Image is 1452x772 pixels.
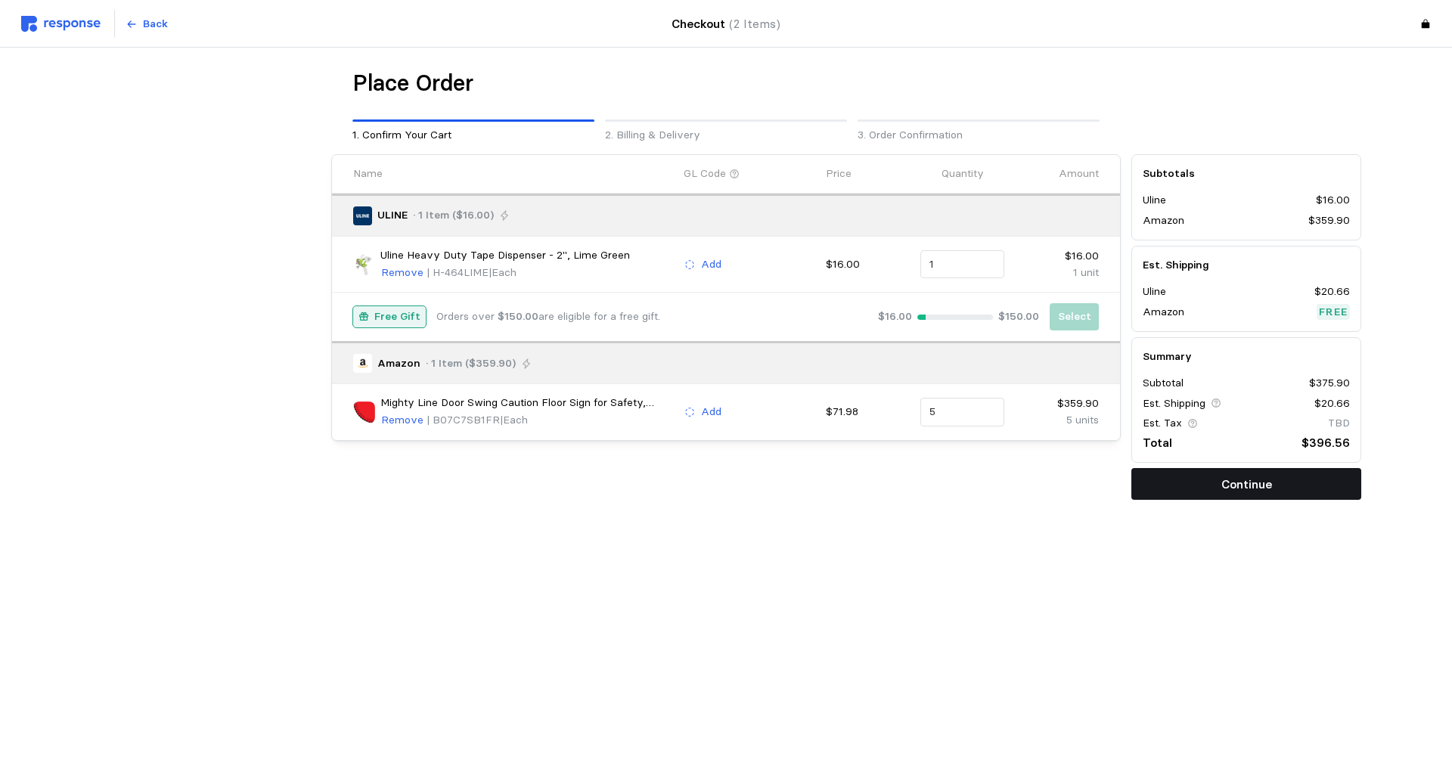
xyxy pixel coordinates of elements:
p: TBD [1328,415,1350,432]
h5: Summary [1143,349,1350,364]
p: Add [701,256,721,273]
p: $16.00 [878,308,912,325]
p: Amazon [1143,212,1184,229]
p: Free [1319,304,1348,321]
button: Add [684,256,722,274]
p: Remove [381,412,423,429]
p: 2. Billing & Delivery [605,127,847,144]
h5: Subtotals [1143,166,1350,181]
span: | Each [500,413,528,426]
span: | Each [489,265,517,279]
p: · 1 Item ($359.90) [426,355,516,372]
b: $150.00 [498,309,538,323]
p: Uline [1143,192,1166,209]
p: 1. Confirm Your Cart [352,127,594,144]
p: Subtotal [1143,375,1184,392]
p: Uline Heavy Duty Tape Dispenser - 2", Lime Green [380,247,630,264]
p: $16.00 [1316,192,1350,209]
p: $20.66 [1314,395,1350,412]
p: GL Code [684,166,726,182]
img: 61J1ZMa5pGL._AC_SX679_.jpg [353,402,375,423]
p: $375.90 [1309,375,1350,392]
input: Qty [929,251,996,278]
p: Add [701,404,721,420]
p: $396.56 [1302,433,1350,452]
p: · 1 Item ($16.00) [413,207,494,224]
p: Total [1143,433,1172,452]
p: Continue [1221,475,1272,494]
p: Name [353,166,383,182]
p: $16.00 [826,256,910,273]
p: 5 units [1015,412,1099,429]
p: $71.98 [826,404,910,420]
p: 1 unit [1015,265,1099,281]
p: Quantity [942,166,984,182]
h5: Est. Shipping [1143,257,1350,273]
p: Back [143,16,168,33]
p: ULINE [377,207,408,224]
button: Back [117,10,176,39]
p: Amount [1059,166,1099,182]
p: Uline [1143,284,1166,300]
p: Price [826,166,852,182]
input: Qty [929,398,996,426]
h1: Place Order [352,69,473,98]
span: (2 Items) [729,17,780,31]
span: | H-464LIME [427,265,489,279]
p: Est. Tax [1143,415,1182,432]
p: Remove [381,265,423,281]
button: Continue [1131,468,1361,500]
p: Mighty Line Door Swing Caution Floor Sign for Safety, Warning, Heavy-Duty, Peel and Stick, Adhesi... [380,395,674,411]
button: Add [684,403,722,421]
img: svg%3e [21,16,101,32]
p: $150.00 [998,308,1039,325]
p: $16.00 [1015,248,1099,265]
span: | B07C7SB1FR [427,413,500,426]
button: Remove [380,411,424,429]
p: $359.90 [1308,212,1350,229]
p: 3. Order Confirmation [858,127,1100,144]
p: Free Gift [374,308,420,325]
p: Est. Shipping [1143,395,1205,412]
p: $20.66 [1314,284,1350,300]
p: Orders over are eligible for a free gift. [436,308,660,325]
p: Amazon [1143,304,1184,321]
p: $359.90 [1015,395,1099,412]
h4: Checkout [672,14,780,33]
img: H-464LIME_txt_USEng [353,253,375,275]
button: Remove [380,264,424,282]
p: Amazon [377,355,420,372]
